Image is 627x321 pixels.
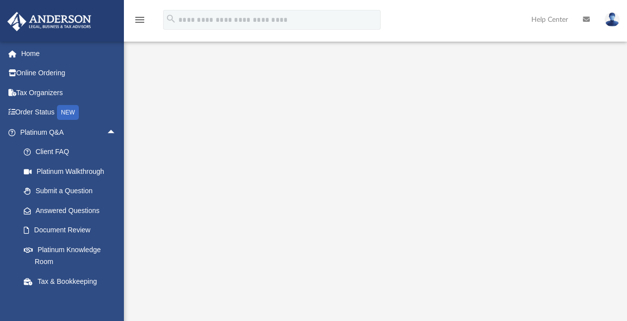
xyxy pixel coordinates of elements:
[7,63,131,83] a: Online Ordering
[134,19,146,26] a: menu
[166,13,176,24] i: search
[14,220,131,240] a: Document Review
[7,103,131,123] a: Order StatusNEW
[14,142,131,162] a: Client FAQ
[57,105,79,120] div: NEW
[134,14,146,26] i: menu
[107,122,126,143] span: arrow_drop_up
[7,122,131,142] a: Platinum Q&Aarrow_drop_up
[605,12,620,27] img: User Pic
[14,271,131,303] a: Tax & Bookkeeping Packages
[4,12,94,31] img: Anderson Advisors Platinum Portal
[14,201,131,220] a: Answered Questions
[7,83,131,103] a: Tax Organizers
[14,161,131,181] a: Platinum Walkthrough
[14,240,131,271] a: Platinum Knowledge Room
[14,181,131,201] a: Submit a Question
[7,44,131,63] a: Home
